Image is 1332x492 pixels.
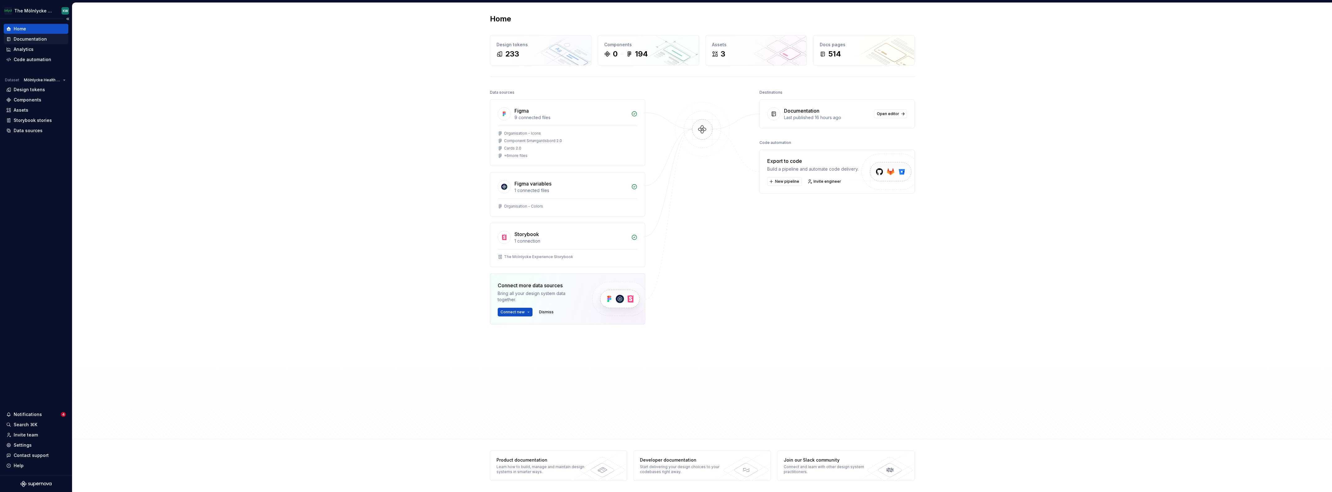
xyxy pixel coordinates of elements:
[721,49,725,59] div: 3
[14,442,32,448] div: Settings
[514,238,627,244] div: 1 connection
[759,138,791,147] div: Code automation
[4,115,68,125] a: Storybook stories
[777,450,915,481] a: Join our Slack communityConnect and learn with other design system practitioners.
[498,308,532,316] button: Connect new
[4,95,68,105] a: Components
[14,432,38,438] div: Invite team
[63,8,68,13] div: KW
[4,450,68,460] button: Contact support
[767,166,859,172] div: Build a pipeline and automate code delivery.
[767,177,802,186] button: New pipeline
[598,35,699,65] a: Components0194
[820,42,908,48] div: Docs pages
[20,481,52,487] svg: Supernova Logo
[496,457,587,463] div: Product documentation
[705,35,807,65] a: Assets3
[784,107,819,114] div: Documentation
[14,97,41,103] div: Components
[14,422,37,428] div: Search ⌘K
[61,412,66,417] span: 4
[635,49,648,59] div: 194
[14,46,34,52] div: Analytics
[4,44,68,54] a: Analytics
[490,88,514,97] div: Data sources
[504,204,543,209] div: Organisation - Colors
[775,179,799,184] span: New pipeline
[504,131,541,136] div: Organisation - Icons
[14,36,47,42] div: Documentation
[4,409,68,419] button: Notifications4
[490,14,511,24] h2: Home
[767,157,859,165] div: Export to code
[828,49,841,59] div: 514
[539,310,554,315] span: Dismiss
[514,180,551,187] div: Figma variables
[5,78,19,83] div: Dataset
[813,179,841,184] span: Invite engineer
[4,430,68,440] a: Invite team
[24,78,61,83] span: Mölnlycke Health Care
[514,114,627,121] div: 9 connected files
[505,49,519,59] div: 233
[4,461,68,471] button: Help
[14,411,42,418] div: Notifications
[4,34,68,44] a: Documentation
[640,464,730,474] div: Start delivering your design choices to your codebases right away.
[4,420,68,430] button: Search ⌘K
[633,450,771,481] a: Developer documentationStart delivering your design choices to your codebases right away.
[4,105,68,115] a: Assets
[14,117,52,123] div: Storybook stories
[4,24,68,34] a: Home
[784,114,870,121] div: Last published 16 hours ago
[877,111,899,116] span: Open editor
[613,49,618,59] div: 0
[496,42,585,48] div: Design tokens
[514,187,627,194] div: 1 connected files
[813,35,915,65] a: Docs pages514
[806,177,844,186] a: Invite engineer
[536,308,556,316] button: Dismiss
[14,463,24,469] div: Help
[4,126,68,136] a: Data sources
[501,310,525,315] span: Connect new
[498,282,582,289] div: Connect more data sources
[14,56,51,63] div: Code automation
[514,230,539,238] div: Storybook
[4,7,12,15] img: 91fb9bbd-befe-470e-ae9b-8b56c3f0f44a.png
[14,8,54,14] div: The Mölnlycke Experience
[14,127,43,134] div: Data sources
[490,172,645,217] a: Figma variables1 connected filesOrganisation - Colors
[504,138,562,143] div: Component Smørgardsbord 2.0
[496,464,587,474] div: Learn how to build, manage and maintain design systems in smarter ways.
[712,42,800,48] div: Assets
[490,223,645,267] a: Storybook1 connectionThe Mölnlycke Experience Storybook
[14,107,28,113] div: Assets
[4,55,68,65] a: Code automation
[640,457,730,463] div: Developer documentation
[490,450,627,481] a: Product documentationLearn how to build, manage and maintain design systems in smarter ways.
[1,4,71,17] button: The Mölnlycke ExperienceKW
[759,88,782,97] div: Destinations
[514,107,529,114] div: Figma
[4,85,68,95] a: Design tokens
[504,146,521,151] div: Cards 2.0
[14,87,45,93] div: Design tokens
[874,110,907,118] a: Open editor
[490,99,645,166] a: Figma9 connected filesOrganisation - IconsComponent Smørgardsbord 2.0Cards 2.0+6more files
[504,153,528,158] div: + 6 more files
[784,464,874,474] div: Connect and learn with other design system practitioners.
[604,42,693,48] div: Components
[63,15,72,23] button: Collapse sidebar
[14,452,49,458] div: Contact support
[784,457,874,463] div: Join our Slack community
[504,254,573,259] div: The Mölnlycke Experience Storybook
[4,440,68,450] a: Settings
[498,290,582,303] div: Bring all your design system data together.
[14,26,26,32] div: Home
[21,76,68,84] button: Mölnlycke Health Care
[490,35,591,65] a: Design tokens233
